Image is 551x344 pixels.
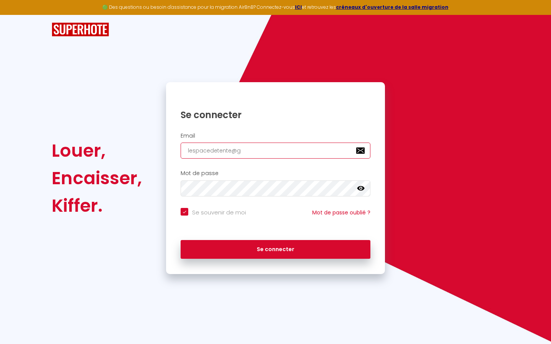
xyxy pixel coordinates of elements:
[52,164,142,192] div: Encaisser,
[336,4,448,10] a: créneaux d'ouverture de la salle migration
[312,209,370,216] a: Mot de passe oublié ?
[181,143,370,159] input: Ton Email
[6,3,29,26] button: Ouvrir le widget de chat LiveChat
[181,133,370,139] h2: Email
[181,240,370,259] button: Se connecter
[52,23,109,37] img: SuperHote logo
[181,170,370,177] h2: Mot de passe
[52,192,142,219] div: Kiffer.
[52,137,142,164] div: Louer,
[295,4,302,10] a: ICI
[181,109,370,121] h1: Se connecter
